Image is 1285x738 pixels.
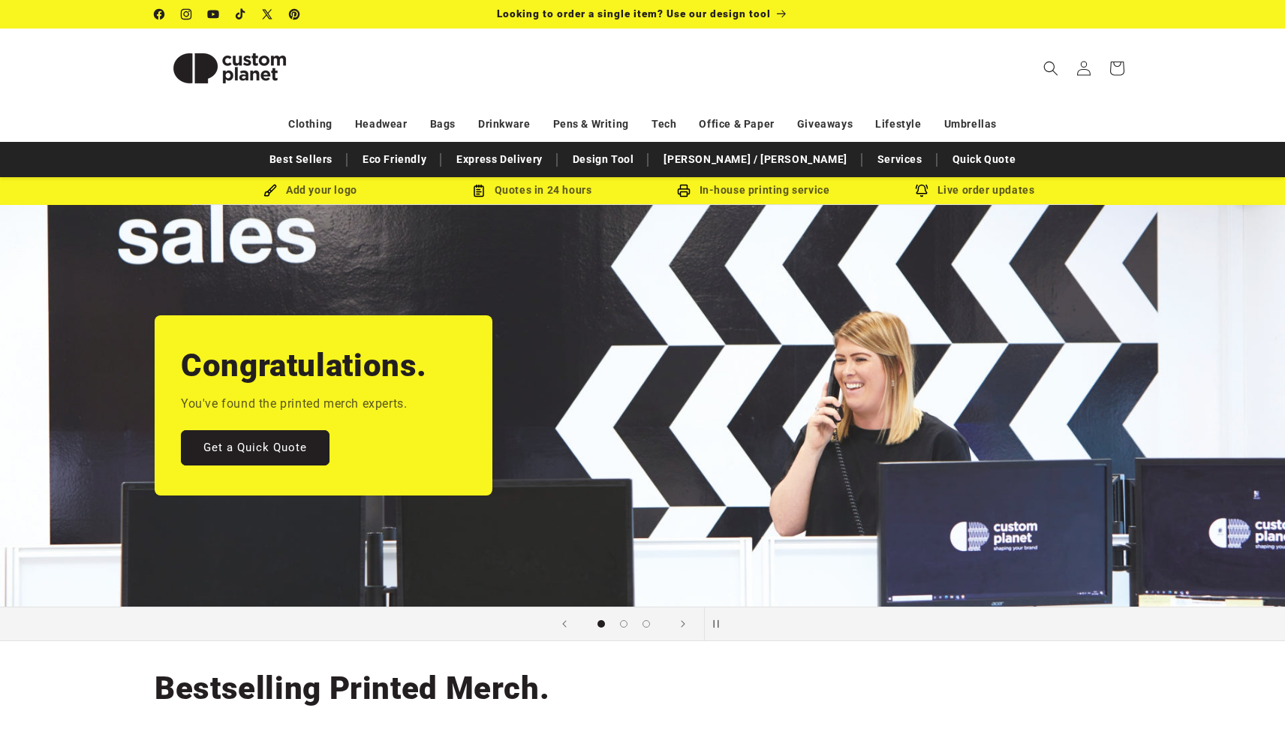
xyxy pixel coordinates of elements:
a: Bags [430,111,456,137]
a: Express Delivery [449,146,550,173]
h2: Bestselling Printed Merch. [155,668,549,709]
a: Giveaways [797,111,853,137]
h2: Congratulations. [181,345,427,386]
img: In-house printing [677,184,691,197]
p: You've found the printed merch experts. [181,393,407,415]
a: Office & Paper [699,111,774,137]
a: Headwear [355,111,408,137]
a: Tech [652,111,676,137]
a: Quick Quote [945,146,1024,173]
div: In-house printing service [642,181,864,200]
a: [PERSON_NAME] / [PERSON_NAME] [656,146,854,173]
button: Pause slideshow [704,607,737,640]
a: Lifestyle [875,111,921,137]
button: Next slide [667,607,700,640]
img: Brush Icon [263,184,277,197]
button: Load slide 2 of 3 [612,613,635,635]
button: Load slide 1 of 3 [590,613,612,635]
a: Design Tool [565,146,642,173]
a: Umbrellas [944,111,997,137]
span: Looking to order a single item? Use our design tool [497,8,771,20]
a: Pens & Writing [553,111,629,137]
img: Order Updates Icon [472,184,486,197]
div: Live order updates [864,181,1085,200]
div: Add your logo [200,181,421,200]
a: Clothing [288,111,333,137]
summary: Search [1034,52,1067,85]
img: Order updates [915,184,928,197]
img: Custom Planet [155,35,305,102]
a: Custom Planet [149,29,311,107]
button: Previous slide [548,607,581,640]
div: Quotes in 24 hours [421,181,642,200]
a: Best Sellers [262,146,340,173]
a: Get a Quick Quote [181,430,330,465]
iframe: Chat Widget [1210,666,1285,738]
button: Load slide 3 of 3 [635,613,658,635]
a: Services [870,146,930,173]
a: Eco Friendly [355,146,434,173]
a: Drinkware [478,111,530,137]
